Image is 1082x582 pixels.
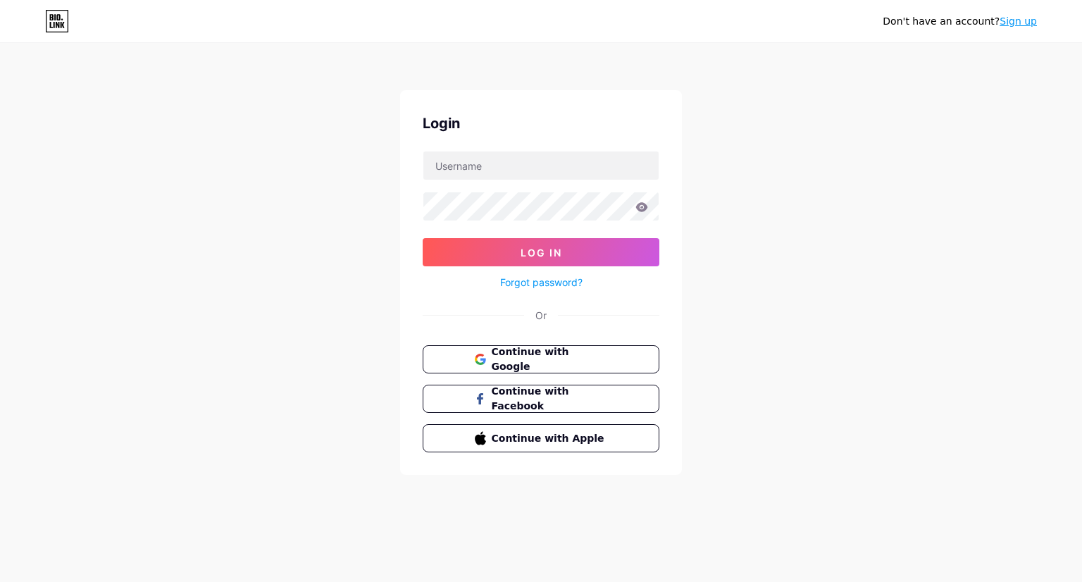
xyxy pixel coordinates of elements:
[521,247,562,259] span: Log In
[423,238,659,266] button: Log In
[423,345,659,373] button: Continue with Google
[492,345,608,374] span: Continue with Google
[492,384,608,414] span: Continue with Facebook
[423,113,659,134] div: Login
[535,308,547,323] div: Or
[492,431,608,446] span: Continue with Apple
[883,14,1037,29] div: Don't have an account?
[500,275,583,290] a: Forgot password?
[423,424,659,452] button: Continue with Apple
[423,151,659,180] input: Username
[1000,16,1037,27] a: Sign up
[423,385,659,413] button: Continue with Facebook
